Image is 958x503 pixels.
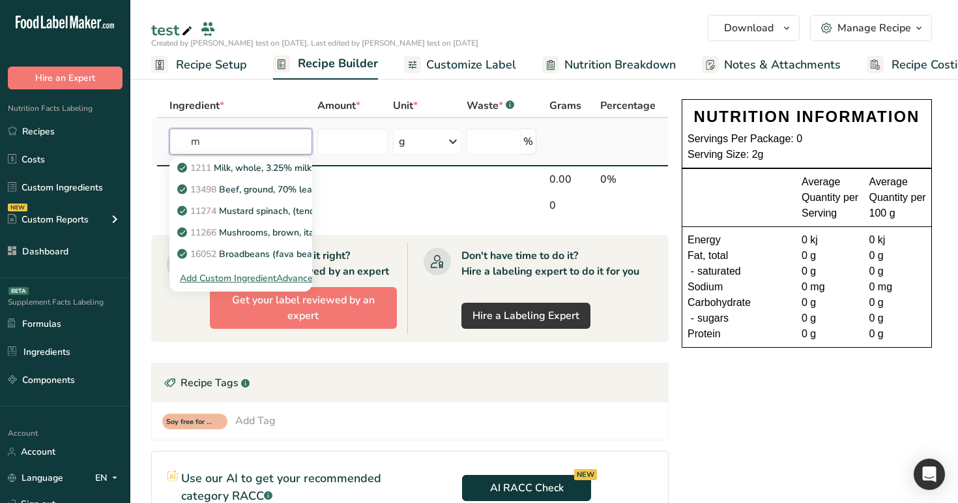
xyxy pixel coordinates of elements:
a: Nutrition Breakdown [542,50,676,80]
div: Add Tag [235,413,276,429]
div: Open Intercom Messenger [914,459,945,490]
span: Download [724,20,774,36]
div: NEW [8,204,27,211]
a: Recipe Setup [151,50,247,80]
a: 11274Mustard spinach, (tendergreen), raw [169,200,312,222]
div: 0 g [802,264,859,279]
a: 11266Mushrooms, brown, italian, or crimini, raw [169,222,312,243]
div: 0 g [869,295,927,311]
span: Recipe Builder [298,55,378,72]
div: 0 g [802,311,859,326]
span: Ingredient [169,98,224,114]
input: Add Ingredient [169,129,312,155]
div: g [399,134,405,149]
div: Average Quantity per 100 g [869,174,927,221]
span: Grams [549,98,581,114]
span: Get your label reviewed by an expert [221,292,386,324]
div: 0 g [802,248,859,264]
span: Amount [317,98,360,114]
div: 0 [549,198,594,213]
span: Sodium [688,279,723,295]
span: saturated [697,264,741,279]
div: 0 g [869,248,927,264]
span: 11266 [190,226,216,239]
span: Customize Label [426,56,516,74]
a: Recipe Builder [273,49,378,80]
p: Broadbeans (fava beans), mature seeds, raw [180,247,408,261]
div: Recipe Tags [152,363,668,403]
div: Average Quantity per Serving [802,174,859,221]
div: 0 g [802,326,859,342]
span: 1211 [190,162,211,174]
span: Unit [393,98,418,114]
div: Custom Reports [8,213,89,226]
span: Carbohydrate [688,295,751,311]
span: 13498 [190,183,216,196]
span: Soy free for recipe [166,417,212,428]
div: Don't have time to do it? Hire a labeling expert to do it for you [461,248,639,279]
div: Servings Per Package: 0 [688,131,926,147]
a: 1211Milk, whole, 3.25% milkfat, without added vitamin A and [MEDICAL_DATA] [169,157,312,179]
div: - [688,264,697,279]
a: Hire a Labeling Expert [461,303,590,329]
span: sugars [697,311,729,326]
p: Beef, ground, 70% lean meat / 30% fat, raw [180,183,403,196]
div: EN [95,470,123,486]
button: AI RACC Check NEW [462,475,591,501]
span: Nutrition Breakdown [564,56,676,74]
div: - [688,311,697,326]
div: NUTRITION INFORMATION [688,105,926,129]
p: Mustard spinach, (tendergreen), raw [180,204,371,218]
a: 13498Beef, ground, 70% lean meat / 30% fat, raw [169,179,312,200]
span: Created by [PERSON_NAME] test on [DATE], Last edited by [PERSON_NAME] test on [DATE] [151,38,478,48]
p: Mushrooms, brown, italian, or crimini, raw [180,226,392,239]
div: BETA [8,287,29,295]
button: Get your label reviewed by an expert [210,287,397,329]
div: 0% [600,172,656,187]
div: 0 kj [869,232,927,248]
a: Customize Label [404,50,516,80]
span: Recipe Setup [176,56,247,74]
a: 16052Broadbeans (fava beans), mature seeds, raw [169,243,312,265]
div: Add Custom Ingredient [180,271,276,285]
span: 16052 [190,248,216,260]
div: 0 mg [869,279,927,295]
a: Language [8,466,63,489]
button: Manage Recipe [810,15,932,41]
div: 0.00 [549,172,594,187]
div: 0 g [869,326,927,342]
span: Fat, total [688,248,728,264]
div: Serving Size: 2g [688,147,926,162]
div: Waste [467,98,514,114]
span: Protein [688,326,721,342]
div: 0 g [869,264,927,279]
div: test [151,18,195,42]
button: Hire an Expert [8,67,123,89]
div: 0 g [869,311,927,326]
button: Download [708,15,800,41]
div: 0 kj [802,232,859,248]
div: Advanced Search [276,271,350,285]
span: AI RACC Check [490,480,564,496]
div: 0 mg [802,279,859,295]
span: Energy [688,232,721,248]
div: Manage Recipe [837,20,911,36]
a: Notes & Attachments [702,50,841,80]
div: 0 g [802,295,859,311]
span: Notes & Attachments [724,56,841,74]
span: 11274 [190,205,216,217]
div: NEW [574,469,597,480]
span: Percentage [600,98,656,114]
div: Add Custom Ingredient Advanced Search [169,265,312,292]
